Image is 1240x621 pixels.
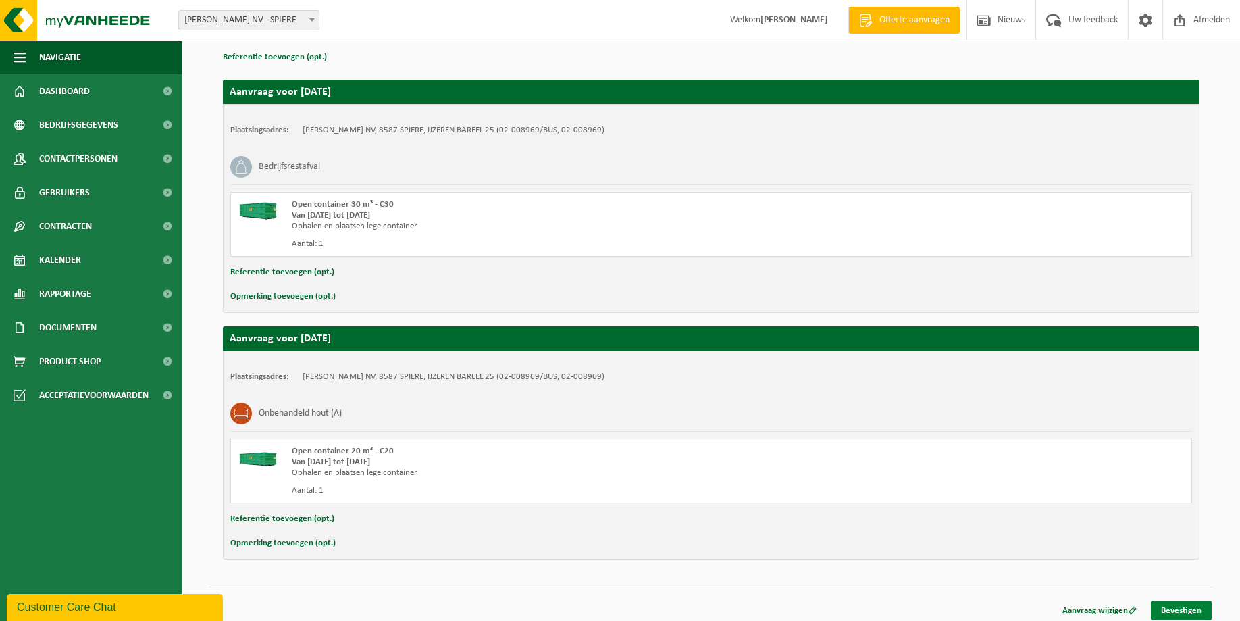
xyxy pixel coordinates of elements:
[39,345,101,378] span: Product Shop
[230,126,289,134] strong: Plaatsingsadres:
[39,311,97,345] span: Documenten
[848,7,960,34] a: Offerte aanvragen
[230,510,334,528] button: Referentie toevoegen (opt.)
[292,239,765,249] div: Aantal: 1
[259,156,320,178] h3: Bedrijfsrestafval
[230,264,334,281] button: Referentie toevoegen (opt.)
[223,49,327,66] button: Referentie toevoegen (opt.)
[303,372,604,382] td: [PERSON_NAME] NV, 8587 SPIERE, IJZEREN BAREEL 25 (02-008969/BUS, 02-008969)
[39,176,90,209] span: Gebruikers
[39,277,91,311] span: Rapportage
[230,288,336,305] button: Opmerking toevoegen (opt.)
[292,485,765,496] div: Aantal: 1
[39,74,90,108] span: Dashboard
[292,211,370,220] strong: Van [DATE] tot [DATE]
[39,209,92,243] span: Contracten
[39,142,118,176] span: Contactpersonen
[876,14,953,27] span: Offerte aanvragen
[760,15,828,25] strong: [PERSON_NAME]
[1151,601,1212,620] a: Bevestigen
[230,372,289,381] strong: Plaatsingsadres:
[39,108,118,142] span: Bedrijfsgegevens
[230,535,336,552] button: Opmerking toevoegen (opt.)
[292,457,370,466] strong: Van [DATE] tot [DATE]
[259,403,342,424] h3: Onbehandeld hout (A)
[178,10,319,30] span: VINCENT SHEPPARD NV - SPIERE
[39,41,81,74] span: Navigatie
[230,86,331,97] strong: Aanvraag voor [DATE]
[292,200,394,209] span: Open container 30 m³ - C30
[303,125,604,136] td: [PERSON_NAME] NV, 8587 SPIERE, IJZEREN BAREEL 25 (02-008969/BUS, 02-008969)
[238,199,278,220] img: HK-XC-30-GN-00.png
[292,221,765,232] div: Ophalen en plaatsen lege container
[7,591,226,621] iframe: chat widget
[238,446,278,466] img: HK-XC-20-GN-00.png
[179,11,319,30] span: VINCENT SHEPPARD NV - SPIERE
[292,468,765,478] div: Ophalen en plaatsen lege container
[39,378,149,412] span: Acceptatievoorwaarden
[39,243,81,277] span: Kalender
[292,447,394,455] span: Open container 20 m³ - C20
[230,333,331,344] strong: Aanvraag voor [DATE]
[1052,601,1147,620] a: Aanvraag wijzigen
